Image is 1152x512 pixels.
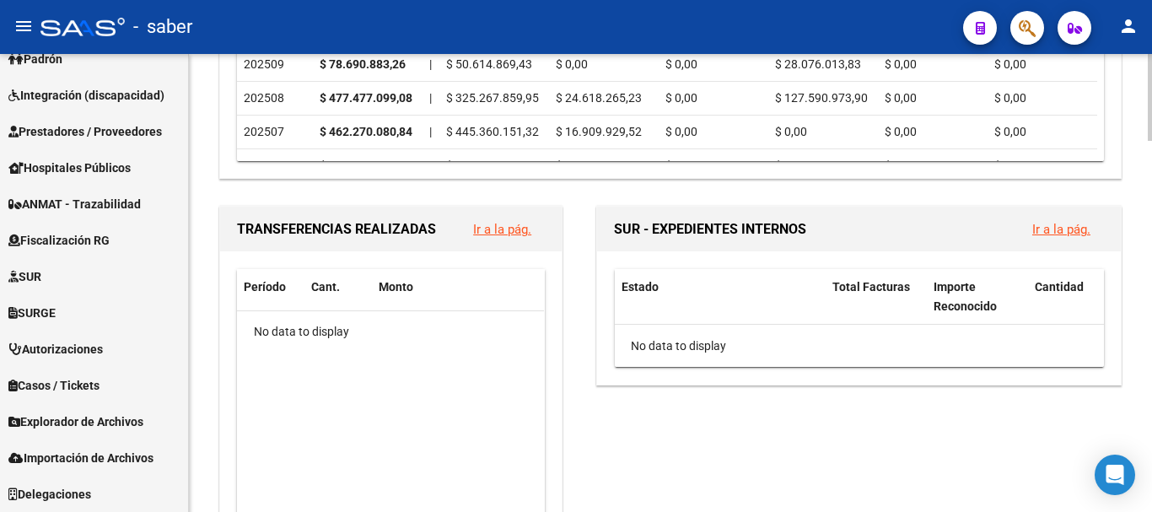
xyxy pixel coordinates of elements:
[885,91,917,105] span: $ 0,00
[13,16,34,36] mat-icon: menu
[244,89,306,108] div: 202508
[133,8,192,46] span: - saber
[775,91,868,105] span: $ 127.590.973,90
[429,159,432,172] span: |
[615,325,1104,367] div: No data to display
[372,269,531,305] datatable-header-cell: Monto
[775,159,807,172] span: $ 0,00
[8,304,56,322] span: SURGE
[556,159,642,172] span: $ 17.323.559,93
[8,376,100,395] span: Casos / Tickets
[379,280,413,294] span: Monto
[446,125,539,138] span: $ 445.360.151,32
[614,221,806,237] span: SUR - EXPEDIENTES INTERNOS
[885,125,917,138] span: $ 0,00
[8,267,41,286] span: SUR
[429,57,432,71] span: |
[320,125,412,138] strong: $ 462.270.080,84
[8,86,164,105] span: Integración (discapacidad)
[473,222,531,237] a: Ir a la pág.
[927,269,1028,325] datatable-header-cell: Importe Reconocido
[665,91,697,105] span: $ 0,00
[244,122,306,142] div: 202507
[1028,269,1104,325] datatable-header-cell: Cantidad
[237,269,304,305] datatable-header-cell: Período
[304,269,372,305] datatable-header-cell: Cant.
[429,125,432,138] span: |
[832,280,910,294] span: Total Facturas
[8,449,153,467] span: Importación de Archivos
[244,156,306,175] div: 202506
[556,91,642,105] span: $ 24.618.265,23
[244,55,306,74] div: 202509
[8,122,162,141] span: Prestadores / Proveedores
[1032,222,1090,237] a: Ir a la pág.
[556,57,588,71] span: $ 0,00
[446,91,539,105] span: $ 325.267.859,95
[311,280,340,294] span: Cant.
[446,57,532,71] span: $ 50.614.869,43
[8,50,62,68] span: Padrón
[665,57,697,71] span: $ 0,00
[8,485,91,504] span: Delegaciones
[885,57,917,71] span: $ 0,00
[615,269,826,325] datatable-header-cell: Estado
[885,159,917,172] span: $ 0,00
[556,125,642,138] span: $ 16.909.929,52
[8,412,143,431] span: Explorador de Archivos
[775,57,861,71] span: $ 28.076.013,83
[237,221,436,237] span: TRANSFERENCIAS REALIZADAS
[1095,455,1135,495] div: Open Intercom Messenger
[237,311,544,353] div: No data to display
[622,280,659,294] span: Estado
[8,231,110,250] span: Fiscalización RG
[665,125,697,138] span: $ 0,00
[460,213,545,245] button: Ir a la pág.
[826,269,927,325] datatable-header-cell: Total Facturas
[775,125,807,138] span: $ 0,00
[8,195,141,213] span: ANMAT - Trazabilidad
[446,159,539,172] span: $ 300.714.099,35
[8,159,131,177] span: Hospitales Públicos
[429,91,432,105] span: |
[244,280,286,294] span: Período
[994,125,1026,138] span: $ 0,00
[994,57,1026,71] span: $ 0,00
[1035,280,1084,294] span: Cantidad
[320,159,412,172] strong: $ 318.037.659,28
[994,159,1026,172] span: $ 0,00
[665,159,697,172] span: $ 0,00
[934,280,997,313] span: Importe Reconocido
[8,340,103,358] span: Autorizaciones
[320,91,412,105] strong: $ 477.477.099,08
[1118,16,1139,36] mat-icon: person
[994,91,1026,105] span: $ 0,00
[320,57,406,71] strong: $ 78.690.883,26
[1019,213,1104,245] button: Ir a la pág.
